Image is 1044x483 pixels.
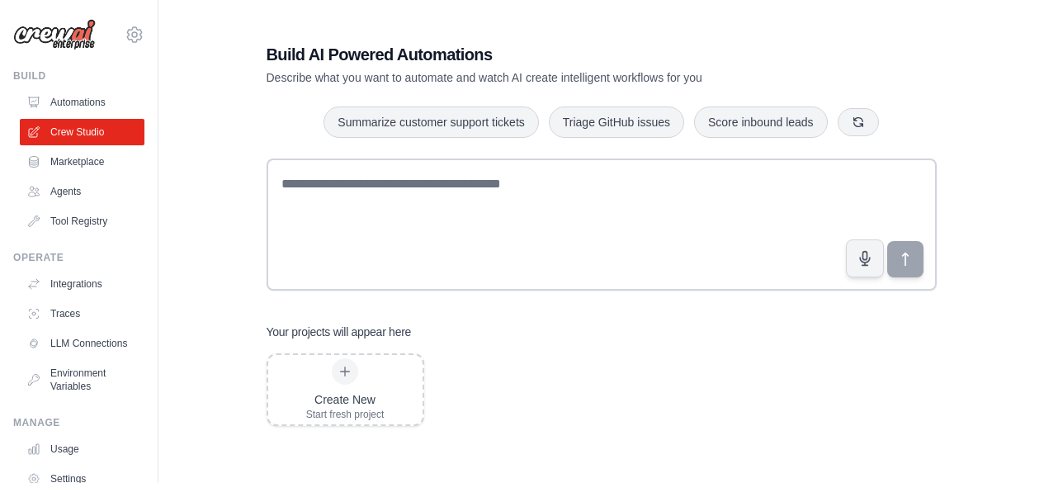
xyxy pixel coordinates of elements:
[306,408,385,421] div: Start fresh project
[20,149,144,175] a: Marketplace
[324,107,538,138] button: Summarize customer support tickets
[20,271,144,297] a: Integrations
[267,69,821,86] p: Describe what you want to automate and watch AI create intelligent workflows for you
[13,416,144,429] div: Manage
[549,107,684,138] button: Triage GitHub issues
[20,301,144,327] a: Traces
[20,436,144,462] a: Usage
[846,239,884,277] button: Click to speak your automation idea
[20,330,144,357] a: LLM Connections
[13,69,144,83] div: Build
[267,43,821,66] h1: Build AI Powered Automations
[306,391,385,408] div: Create New
[20,89,144,116] a: Automations
[20,178,144,205] a: Agents
[20,360,144,400] a: Environment Variables
[13,251,144,264] div: Operate
[20,119,144,145] a: Crew Studio
[838,108,879,136] button: Get new suggestions
[694,107,828,138] button: Score inbound leads
[20,208,144,234] a: Tool Registry
[13,19,96,50] img: Logo
[267,324,412,340] h3: Your projects will appear here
